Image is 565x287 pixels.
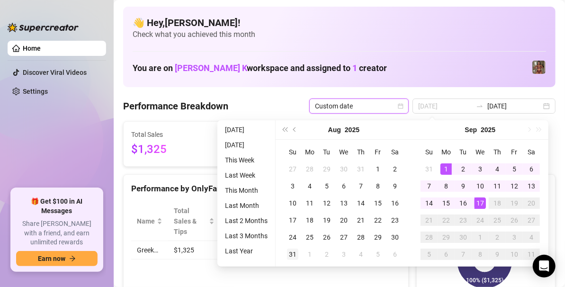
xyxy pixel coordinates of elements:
span: [PERSON_NAME] K [175,63,247,73]
li: [DATE] [221,139,271,151]
button: Choose a year [481,120,495,139]
th: Fr [506,143,523,161]
li: Last 2 Months [221,215,271,226]
div: 31 [355,163,367,175]
td: 2025-09-03 [472,161,489,178]
div: 2 [492,232,503,243]
a: Discover Viral Videos [23,69,87,76]
td: 2025-09-27 [523,212,540,229]
td: 2025-08-20 [335,212,352,229]
td: 2025-08-14 [352,195,369,212]
td: 2025-09-20 [523,195,540,212]
span: to [476,102,484,110]
button: Previous month (PageUp) [290,120,300,139]
td: 2025-08-29 [369,229,386,246]
th: Mo [301,143,318,161]
td: 2025-09-01 [438,161,455,178]
div: 28 [355,232,367,243]
td: 2025-08-05 [318,178,335,195]
td: 2025-09-05 [506,161,523,178]
div: 4 [492,163,503,175]
div: 7 [457,249,469,260]
td: 2025-08-21 [352,212,369,229]
li: This Week [221,154,271,166]
td: 2025-10-07 [455,246,472,263]
div: 2 [389,163,401,175]
input: Start date [418,101,472,111]
div: 5 [321,180,332,192]
div: 15 [440,197,452,209]
td: 2025-09-10 [472,178,489,195]
div: 24 [475,215,486,226]
td: 2025-10-08 [472,246,489,263]
h4: Performance Breakdown [123,99,228,113]
span: Check what you achieved this month [133,29,546,40]
div: 26 [509,215,520,226]
div: 18 [304,215,315,226]
td: 2025-07-29 [318,161,335,178]
td: 2025-08-04 [301,178,318,195]
li: Last Year [221,245,271,257]
div: 20 [338,215,350,226]
div: 27 [338,232,350,243]
div: 23 [457,215,469,226]
td: 2025-08-11 [301,195,318,212]
div: 26 [321,232,332,243]
th: Su [421,143,438,161]
li: Last Week [221,170,271,181]
div: 27 [526,215,537,226]
div: 10 [475,180,486,192]
div: 6 [389,249,401,260]
div: 18 [492,197,503,209]
th: Tu [318,143,335,161]
td: 2025-09-08 [438,178,455,195]
td: 2025-08-13 [335,195,352,212]
th: Sa [386,143,404,161]
a: Home [23,45,41,52]
img: Greek [532,61,546,74]
span: Total Sales & Tips [174,206,207,237]
td: 2025-08-16 [386,195,404,212]
div: 16 [457,197,469,209]
th: We [472,143,489,161]
div: 8 [475,249,486,260]
td: 2025-08-01 [369,161,386,178]
div: 17 [475,197,486,209]
td: 2025-08-15 [369,195,386,212]
td: 2025-10-01 [472,229,489,246]
button: Last year (Control + left) [279,120,290,139]
td: 2025-08-31 [421,161,438,178]
h4: 👋 Hey, [PERSON_NAME] ! [133,16,546,29]
div: 8 [440,180,452,192]
td: 2025-08-03 [284,178,301,195]
div: 28 [304,163,315,175]
div: 3 [338,249,350,260]
div: 25 [492,215,503,226]
td: Greek… [131,241,168,260]
span: calendar [398,103,404,109]
div: 1 [475,232,486,243]
span: Custom date [315,99,403,113]
div: 15 [372,197,384,209]
div: 9 [492,249,503,260]
div: 20 [526,197,537,209]
span: Name [137,216,155,226]
div: 2 [457,163,469,175]
span: 1 [352,63,357,73]
li: [DATE] [221,124,271,135]
div: 22 [372,215,384,226]
div: 30 [389,232,401,243]
td: 2025-08-18 [301,212,318,229]
div: 22 [440,215,452,226]
td: 2025-09-16 [455,195,472,212]
td: 2025-09-12 [506,178,523,195]
div: 19 [509,197,520,209]
td: 2025-09-18 [489,195,506,212]
td: 2025-08-19 [318,212,335,229]
td: 2025-09-26 [506,212,523,229]
td: 2025-09-30 [455,229,472,246]
a: Settings [23,88,48,95]
button: Choose a year [345,120,359,139]
div: 6 [526,163,537,175]
div: 3 [287,180,298,192]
